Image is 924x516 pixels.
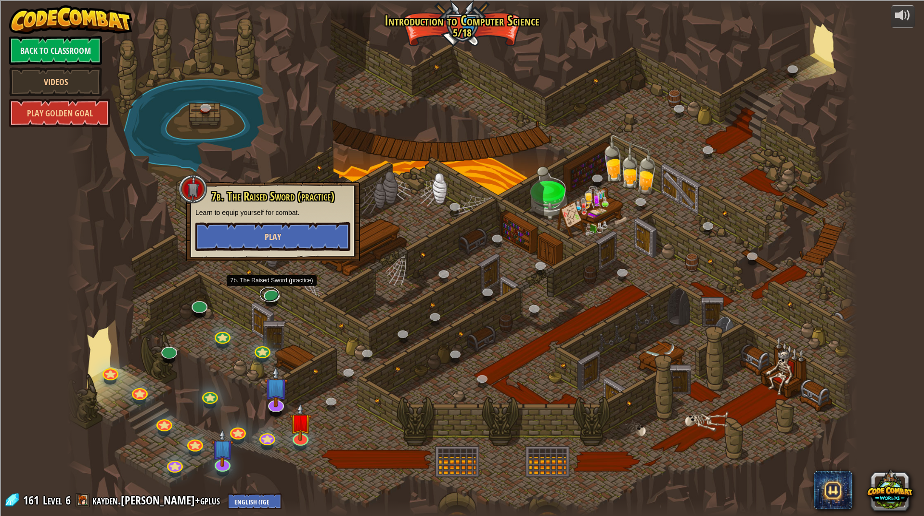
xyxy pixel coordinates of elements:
span: Play [265,231,281,243]
span: 7b. The Raised Sword (practice) [211,188,334,204]
div: Delete [4,49,920,57]
a: Play Golden Goal [9,99,110,127]
div: Sort New > Old [4,31,920,40]
img: CodeCombat - Learn how to code by playing a game [9,5,132,34]
img: level-banner-unstarted.png [289,403,311,440]
div: Move To ... [4,40,920,49]
p: Learn to equip yourself for combat. [195,208,350,217]
input: Search outlines [4,13,89,23]
div: Sort A > Z [4,23,920,31]
img: level-banner-unstarted-subscriber.png [212,429,234,466]
div: Sign out [4,66,920,75]
div: Home [4,4,201,13]
div: Options [4,57,920,66]
a: Videos [9,67,102,96]
button: Play [195,222,350,251]
img: level-banner-unstarted-subscriber.png [264,367,288,407]
a: Back to Classroom [9,36,102,65]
